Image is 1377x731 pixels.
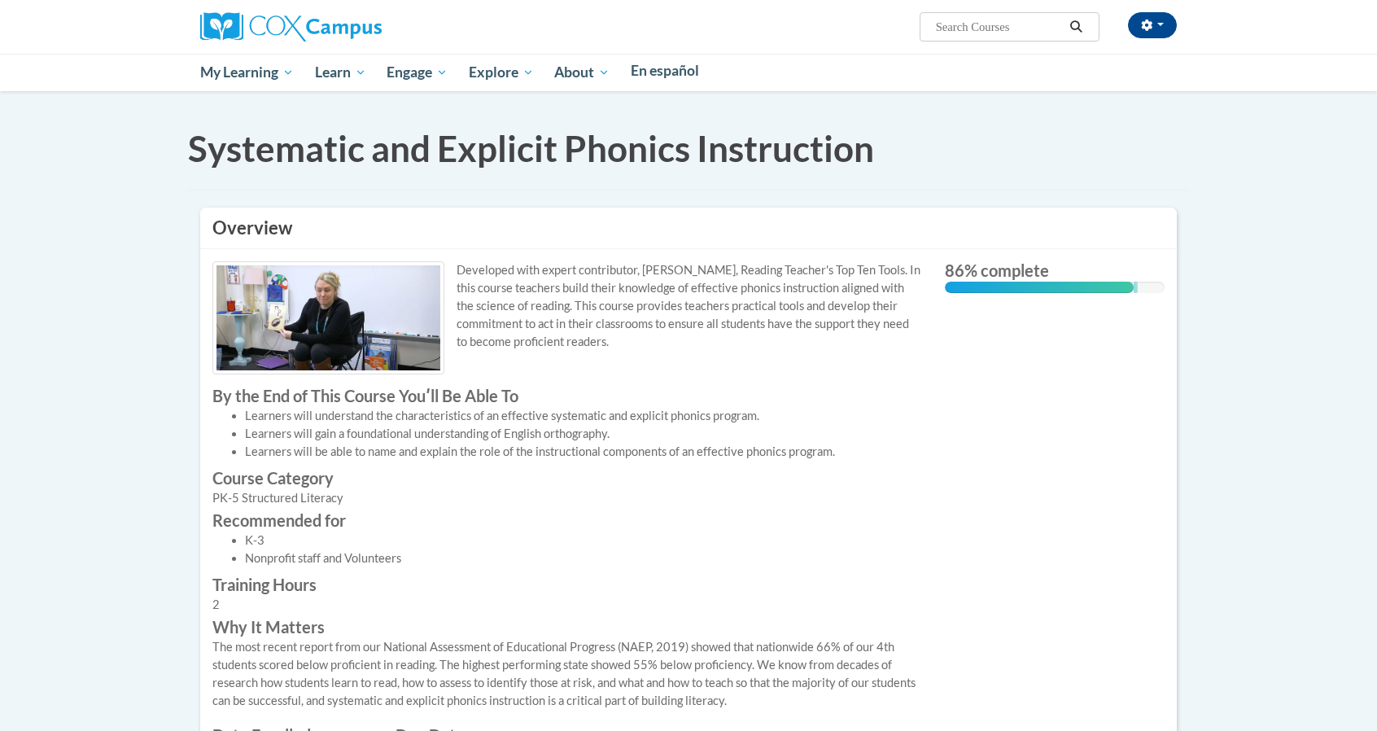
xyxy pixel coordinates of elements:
div: 2 [212,596,920,614]
li: Learners will gain a foundational understanding of English orthography. [245,425,920,443]
div: The most recent report from our National Assessment of Educational Progress (NAEP, 2019) showed t... [212,638,920,710]
span: About [554,63,610,82]
a: Explore [458,54,544,91]
label: Why It Matters [212,618,920,636]
li: Nonprofit staff and Volunteers [245,549,920,567]
div: 86% complete [945,282,1134,293]
a: En español [620,54,710,88]
span: Learn [315,63,366,82]
a: Engage [376,54,458,91]
label: By the End of This Course Youʹll Be Able To [212,387,920,405]
i:  [1069,21,1084,33]
img: Cox Campus [200,12,382,42]
label: Course Category [212,469,920,487]
span: En español [631,62,699,79]
a: Learn [304,54,377,91]
li: Learners will be able to name and explain the role of the instructional components of an effectiv... [245,443,920,461]
span: My Learning [200,63,294,82]
div: PK-5 Structured Literacy [212,489,920,507]
p: Developed with expert contributor, [PERSON_NAME], Reading Teacher's Top Ten Tools. In this course... [212,261,920,351]
a: About [544,54,621,91]
li: K-3 [245,532,920,549]
label: Training Hours [212,576,920,593]
span: Systematic and Explicit Phonics Instruction [188,127,874,169]
button: Search [1064,17,1089,37]
input: Search Courses [934,17,1064,37]
img: Course logo image [212,261,444,374]
div: 0.001% [1134,282,1138,293]
a: Cox Campus [200,19,382,33]
span: Engage [387,63,448,82]
label: 86% complete [945,261,1165,279]
li: Learners will understand the characteristics of an effective systematic and explicit phonics prog... [245,407,920,425]
button: Account Settings [1128,12,1177,38]
label: Recommended for [212,511,920,529]
h3: Overview [212,216,1165,241]
div: Main menu [176,54,1201,91]
a: My Learning [190,54,304,91]
span: Explore [469,63,534,82]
